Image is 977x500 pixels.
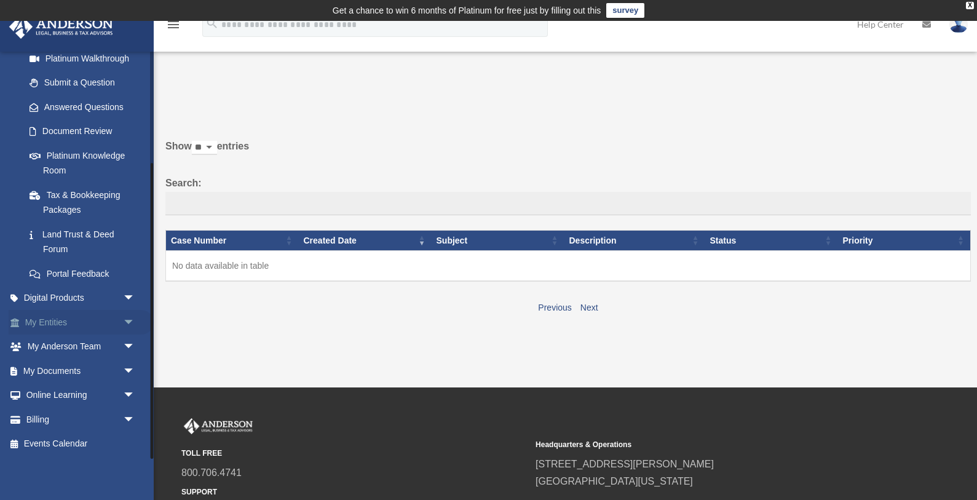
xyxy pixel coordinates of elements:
label: Show entries [165,138,971,167]
span: arrow_drop_down [123,310,148,335]
span: arrow_drop_down [123,359,148,384]
a: Digital Productsarrow_drop_down [9,286,154,311]
a: Submit a Question [17,71,148,95]
a: Document Review [17,119,148,144]
th: Status: activate to sort column ascending [705,230,837,251]
td: No data available in table [166,251,971,282]
i: menu [166,17,181,32]
input: Search: [165,192,971,215]
th: Subject: activate to sort column ascending [432,230,564,251]
a: Events Calendar [9,432,154,456]
div: Get a chance to win 6 months of Platinum for free just by filling out this [333,3,601,18]
a: Billingarrow_drop_down [9,407,154,432]
select: Showentries [192,141,217,155]
img: User Pic [949,15,968,33]
a: Online Learningarrow_drop_down [9,383,154,408]
small: TOLL FREE [181,447,527,460]
a: Land Trust & Deed Forum [17,222,148,261]
label: Search: [165,175,971,215]
th: Case Number: activate to sort column ascending [166,230,299,251]
img: Anderson Advisors Platinum Portal [6,15,117,39]
a: [GEOGRAPHIC_DATA][US_STATE] [536,476,693,486]
a: My Documentsarrow_drop_down [9,359,154,383]
a: 800.706.4741 [181,467,242,478]
small: Headquarters & Operations [536,438,881,451]
a: menu [166,22,181,32]
a: Platinum Walkthrough [17,46,148,71]
th: Created Date: activate to sort column ascending [299,230,432,251]
th: Description: activate to sort column ascending [564,230,705,251]
th: Priority: activate to sort column ascending [837,230,970,251]
span: arrow_drop_down [123,335,148,360]
a: Platinum Knowledge Room [17,143,148,183]
i: search [205,17,219,30]
a: My Entitiesarrow_drop_down [9,310,154,335]
div: close [966,2,974,9]
a: Portal Feedback [17,261,148,286]
small: SUPPORT [181,486,527,499]
a: Next [580,303,598,312]
img: Anderson Advisors Platinum Portal [181,418,255,434]
span: arrow_drop_down [123,286,148,311]
span: arrow_drop_down [123,407,148,432]
a: My Anderson Teamarrow_drop_down [9,335,154,359]
a: Answered Questions [17,95,141,119]
a: survey [606,3,644,18]
a: Previous [538,303,571,312]
span: arrow_drop_down [123,383,148,408]
a: [STREET_ADDRESS][PERSON_NAME] [536,459,714,469]
a: Tax & Bookkeeping Packages [17,183,148,222]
